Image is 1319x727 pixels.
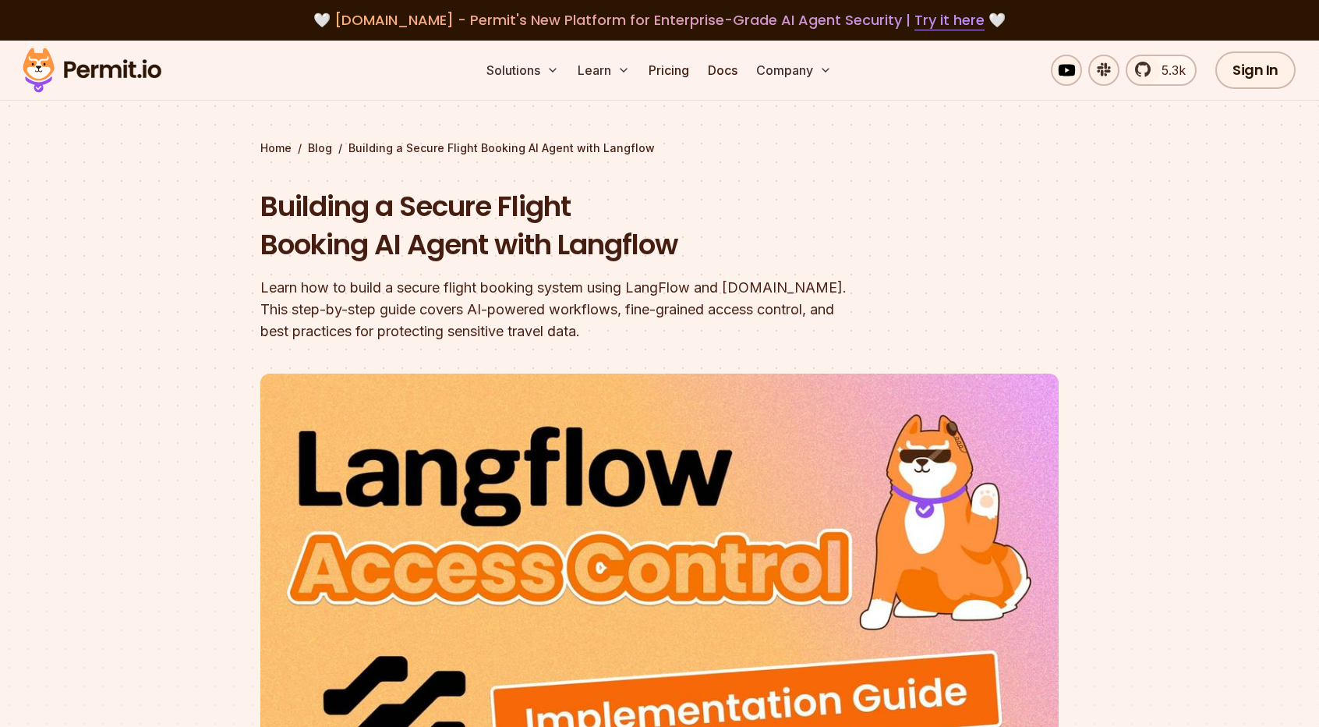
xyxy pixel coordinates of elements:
a: Blog [308,140,332,156]
button: Company [750,55,838,86]
h1: Building a Secure Flight Booking AI Agent with Langflow [260,187,859,264]
button: Solutions [480,55,565,86]
a: Docs [702,55,744,86]
div: 🤍 🤍 [37,9,1282,31]
a: Home [260,140,292,156]
button: Learn [571,55,636,86]
a: Try it here [914,10,985,30]
span: 5.3k [1152,61,1186,80]
a: Sign In [1215,51,1296,89]
div: Learn how to build a secure flight booking system using LangFlow and [DOMAIN_NAME]. This step-by-... [260,277,859,342]
a: 5.3k [1126,55,1197,86]
img: Permit logo [16,44,168,97]
span: [DOMAIN_NAME] - Permit's New Platform for Enterprise-Grade AI Agent Security | [334,10,985,30]
a: Pricing [642,55,695,86]
div: / / [260,140,1059,156]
